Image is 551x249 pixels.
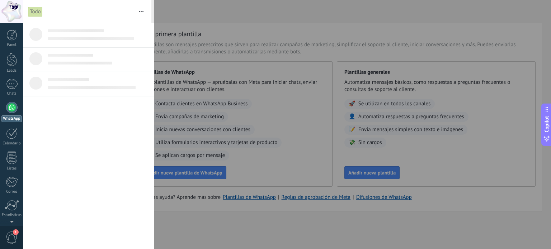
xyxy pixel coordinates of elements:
[1,115,22,122] div: WhatsApp
[1,68,22,73] div: Leads
[1,190,22,194] div: Correo
[1,91,22,96] div: Chats
[1,141,22,146] div: Calendario
[13,229,19,235] span: 1
[543,116,550,132] span: Copilot
[1,166,22,171] div: Listas
[28,6,43,17] div: Todo
[1,43,22,47] div: Panel
[1,213,22,217] div: Estadísticas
